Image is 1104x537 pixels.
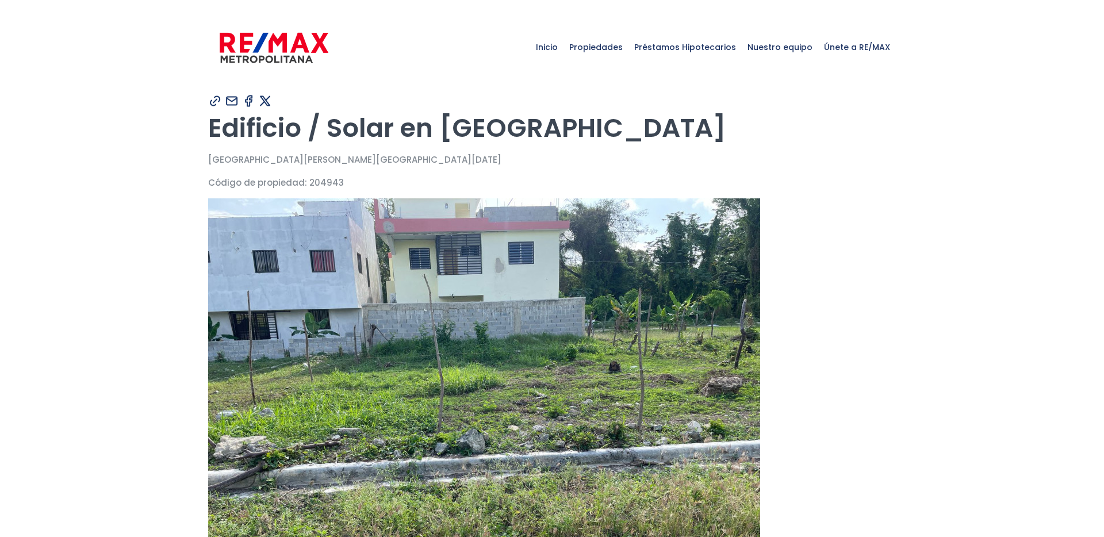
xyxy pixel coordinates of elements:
[208,112,896,144] h1: Edificio / Solar en [GEOGRAPHIC_DATA]
[742,30,818,64] span: Nuestro equipo
[628,30,742,64] span: Préstamos Hipotecarios
[220,18,328,76] a: RE/MAX Metropolitana
[258,94,273,108] img: Compartir
[563,30,628,64] span: Propiedades
[628,18,742,76] a: Préstamos Hipotecarios
[225,94,239,108] img: Compartir
[208,94,223,108] img: Compartir
[241,94,256,108] img: Compartir
[220,30,328,65] img: remax-metropolitana-logo
[208,152,896,167] p: [GEOGRAPHIC_DATA][PERSON_NAME][GEOGRAPHIC_DATA][DATE]
[530,30,563,64] span: Inicio
[818,30,896,64] span: Únete a RE/MAX
[530,18,563,76] a: Inicio
[742,18,818,76] a: Nuestro equipo
[563,18,628,76] a: Propiedades
[818,18,896,76] a: Únete a RE/MAX
[208,177,307,189] span: Código de propiedad:
[309,177,344,189] span: 204943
